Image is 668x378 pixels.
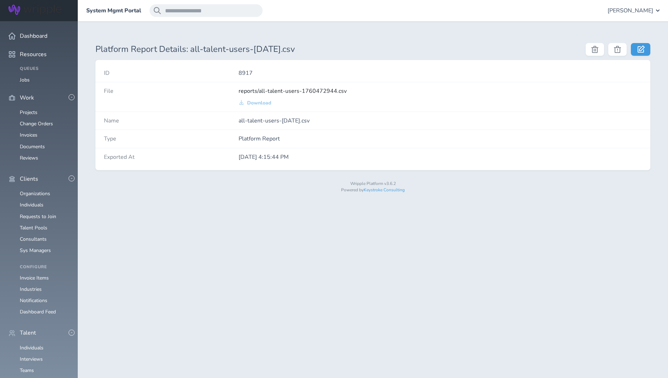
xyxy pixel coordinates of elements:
a: Interviews [20,356,43,362]
button: - [69,94,75,100]
a: Change Orders [20,120,53,127]
img: Wripple [8,5,61,15]
span: [PERSON_NAME] [608,7,653,14]
button: [PERSON_NAME] [608,4,660,17]
a: Invoices [20,132,37,138]
p: Powered by [95,188,650,193]
a: Edit [631,43,650,56]
p: [DATE] 4:15:44 PM [239,154,642,160]
a: Organizations [20,190,50,197]
h4: Queues [20,66,69,71]
p: all-talent-users-[DATE].csv [239,118,642,124]
a: Individuals [20,202,43,208]
button: - [69,330,75,336]
a: Sys Managers [20,247,51,254]
a: Dashboard Feed [20,308,56,315]
button: - [69,175,75,181]
h4: Type [104,136,239,142]
a: Individuals [20,344,43,351]
button: Force Delete [608,43,627,56]
a: Notifications [20,297,47,304]
span: Dashboard [20,33,47,39]
a: Requests to Join [20,213,56,220]
h4: ID [104,70,239,76]
a: Talent Pools [20,224,47,231]
a: Industries [20,286,42,293]
h4: Name [104,118,239,124]
span: Work [20,95,34,101]
span: Resources [20,51,47,58]
a: Teams [20,367,34,374]
p: 8917 [239,70,642,76]
h4: File [104,88,239,94]
span: Talent [20,330,36,336]
a: Consultants [20,236,47,242]
a: System Mgmt Portal [86,7,141,14]
h4: Exported At [104,154,239,160]
h4: Configure [20,265,69,270]
a: Invoice Items [20,275,49,281]
span: Download [247,100,271,106]
a: Keystroke Consulting [364,187,405,193]
button: Delete [586,43,604,56]
p: Platform Report [239,136,642,142]
a: Documents [20,143,45,150]
span: reports/all-talent-users-1760472944.csv [239,87,347,95]
p: Wripple Platform v3.6.2 [95,181,650,186]
a: Projects [20,109,37,116]
a: Reviews [20,155,38,161]
span: Clients [20,176,38,182]
a: Jobs [20,77,30,83]
h1: Platform Report Details: all-talent-users-[DATE].csv [95,44,577,54]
